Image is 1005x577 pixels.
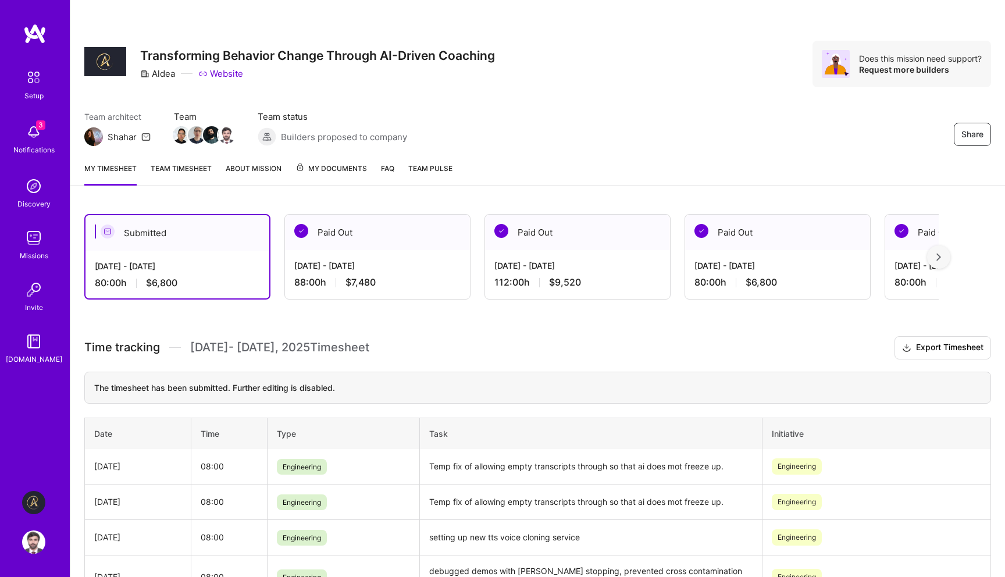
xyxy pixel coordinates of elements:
[381,162,394,186] a: FAQ
[19,530,48,554] a: User Avatar
[140,48,495,63] h3: Transforming Behavior Change Through AI-Driven Coaching
[95,277,260,289] div: 80:00 h
[188,126,205,144] img: Team Member Avatar
[936,253,941,261] img: right
[36,120,45,130] span: 3
[191,519,268,555] td: 08:00
[258,111,407,123] span: Team status
[694,259,861,272] div: [DATE] - [DATE]
[218,126,236,144] img: Team Member Avatar
[19,491,48,514] a: Aldea: Transforming Behavior Change Through AI-Driven Coaching
[345,276,376,288] span: $7,480
[268,418,420,449] th: Type
[174,125,189,145] a: Team Member Avatar
[295,162,367,186] a: My Documents
[191,449,268,485] td: 08:00
[772,458,822,475] span: Engineering
[219,125,234,145] a: Team Member Avatar
[762,418,991,449] th: Initiative
[24,90,44,102] div: Setup
[549,276,581,288] span: $9,520
[22,278,45,301] img: Invite
[772,529,822,546] span: Engineering
[859,53,982,64] div: Does this mission need support?
[22,226,45,250] img: teamwork
[420,484,762,519] td: Temp fix of allowing empty transcripts through so that ai does mot freeze up.
[894,224,908,238] img: Paid Out
[20,250,48,262] div: Missions
[285,215,470,250] div: Paid Out
[191,418,268,449] th: Time
[494,259,661,272] div: [DATE] - [DATE]
[84,127,103,146] img: Team Architect
[17,198,51,210] div: Discovery
[108,131,137,143] div: Shahar
[258,127,276,146] img: Builders proposed to company
[226,162,281,186] a: About Mission
[694,224,708,238] img: Paid Out
[22,174,45,198] img: discovery
[84,162,137,186] a: My timesheet
[294,259,461,272] div: [DATE] - [DATE]
[954,123,991,146] button: Share
[23,23,47,44] img: logo
[295,162,367,175] span: My Documents
[174,111,234,123] span: Team
[859,64,982,75] div: Request more builders
[746,276,777,288] span: $6,800
[902,342,911,354] i: icon Download
[22,491,45,514] img: Aldea: Transforming Behavior Change Through AI-Driven Coaching
[13,144,55,156] div: Notifications
[822,50,850,78] img: Avatar
[22,65,46,90] img: setup
[84,340,160,355] span: Time tracking
[685,215,870,250] div: Paid Out
[191,484,268,519] td: 08:00
[961,129,983,140] span: Share
[281,131,407,143] span: Builders proposed to company
[294,276,461,288] div: 88:00 h
[408,162,452,186] a: Team Pulse
[101,225,115,238] img: Submitted
[22,330,45,353] img: guide book
[494,224,508,238] img: Paid Out
[485,215,670,250] div: Paid Out
[22,120,45,144] img: bell
[420,418,762,449] th: Task
[141,132,151,141] i: icon Mail
[894,336,991,359] button: Export Timesheet
[94,531,181,543] div: [DATE]
[204,125,219,145] a: Team Member Avatar
[173,126,190,144] img: Team Member Avatar
[140,69,149,79] i: icon CompanyGray
[494,276,661,288] div: 112:00 h
[190,340,369,355] span: [DATE] - [DATE] , 2025 Timesheet
[84,111,151,123] span: Team architect
[22,530,45,554] img: User Avatar
[140,67,175,80] div: Aldea
[420,449,762,485] td: Temp fix of allowing empty transcripts through so that ai does mot freeze up.
[94,460,181,472] div: [DATE]
[84,372,991,404] div: The timesheet has been submitted. Further editing is disabled.
[277,530,327,546] span: Engineering
[772,494,822,510] span: Engineering
[420,519,762,555] td: setting up new tts voice cloning service
[277,494,327,510] span: Engineering
[146,277,177,289] span: $6,800
[6,353,62,365] div: [DOMAIN_NAME]
[189,125,204,145] a: Team Member Avatar
[84,47,126,77] img: Company Logo
[277,459,327,475] span: Engineering
[85,418,191,449] th: Date
[408,164,452,173] span: Team Pulse
[94,496,181,508] div: [DATE]
[294,224,308,238] img: Paid Out
[95,260,260,272] div: [DATE] - [DATE]
[694,276,861,288] div: 80:00 h
[151,162,212,186] a: Team timesheet
[203,126,220,144] img: Team Member Avatar
[198,67,243,80] a: Website
[25,301,43,314] div: Invite
[85,215,269,251] div: Submitted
